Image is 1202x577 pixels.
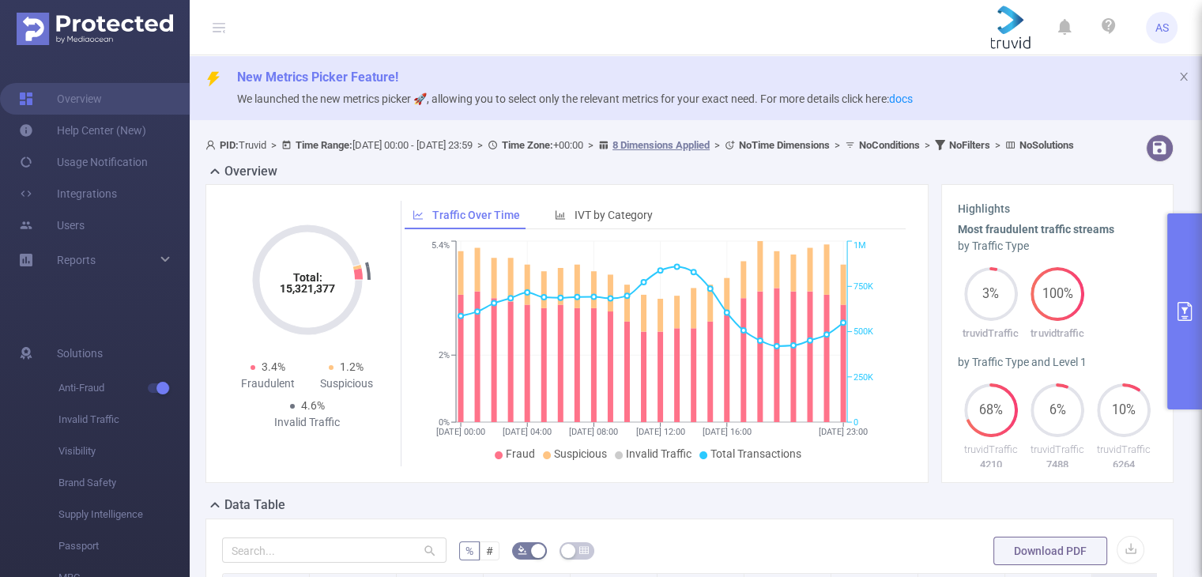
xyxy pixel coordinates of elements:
span: Passport [58,530,190,562]
i: icon: line-chart [413,209,424,221]
tspan: 500K [853,327,873,338]
div: Invalid Traffic [268,414,347,431]
b: No Filters [949,139,990,151]
div: Suspicious [307,375,386,392]
i: icon: user [205,140,220,150]
tspan: [DATE] 16:00 [703,427,752,437]
b: No Conditions [859,139,920,151]
span: % [465,545,473,557]
i: icon: thunderbolt [205,71,221,87]
tspan: 1M [853,241,866,251]
tspan: [DATE] 23:00 [819,427,868,437]
tspan: 250K [853,372,873,383]
div: by Traffic Type and Level 1 [958,354,1157,371]
a: Users [19,209,85,241]
span: 3.4% [262,360,285,373]
button: Download PDF [993,537,1107,565]
span: > [266,139,281,151]
span: New Metrics Picker Feature! [237,70,398,85]
span: 3% [964,288,1018,300]
span: AS [1155,12,1169,43]
a: Reports [57,244,96,276]
b: Most fraudulent traffic streams [958,223,1114,236]
span: 1.2% [340,360,364,373]
tspan: 15,321,377 [280,282,335,295]
img: Protected Media [17,13,173,45]
p: truvidTraffic [1024,442,1091,458]
tspan: [DATE] 00:00 [436,427,485,437]
span: > [920,139,935,151]
span: Supply Intelligence [58,499,190,530]
b: Time Range: [296,139,352,151]
span: > [473,139,488,151]
a: docs [889,92,913,105]
span: 4.6% [301,399,325,412]
span: We launched the new metrics picker 🚀, allowing you to select only the relevant metrics for your e... [237,92,913,105]
tspan: 0% [439,417,450,428]
span: > [830,139,845,151]
a: Usage Notification [19,146,148,178]
span: Invalid Traffic [626,447,691,460]
i: icon: bg-colors [518,545,527,555]
span: Reports [57,254,96,266]
div: by Traffic Type [958,238,1157,255]
b: No Solutions [1019,139,1074,151]
b: No Time Dimensions [739,139,830,151]
span: 10% [1097,404,1151,417]
p: truvidTraffic [1091,442,1157,458]
b: PID: [220,139,239,151]
h3: Highlights [958,201,1157,217]
span: Fraud [506,447,535,460]
span: > [583,139,598,151]
tspan: 0 [853,417,858,428]
b: Time Zone: [502,139,553,151]
i: icon: close [1178,71,1189,82]
i: icon: bar-chart [555,209,566,221]
p: truvidTraffic [958,326,1024,341]
p: 4210 [958,457,1024,473]
span: Invalid Traffic [58,404,190,436]
h2: Overview [224,162,277,181]
tspan: Total: [292,271,322,284]
span: Suspicious [554,447,607,460]
i: icon: table [579,545,589,555]
tspan: [DATE] 08:00 [570,427,619,437]
span: IVT by Category [575,209,653,221]
span: # [486,545,493,557]
span: Anti-Fraud [58,372,190,404]
a: Help Center (New) [19,115,146,146]
p: 7488 [1024,457,1091,473]
tspan: [DATE] 04:00 [503,427,552,437]
tspan: 2% [439,350,450,360]
p: truvidtraffic [1024,326,1091,341]
tspan: 750K [853,281,873,292]
span: Total Transactions [710,447,801,460]
a: Integrations [19,178,117,209]
a: Overview [19,83,102,115]
p: truvidTraffic [958,442,1024,458]
p: 6264 [1091,457,1157,473]
span: Traffic Over Time [432,209,520,221]
span: Solutions [57,338,103,369]
tspan: 5.4% [431,241,450,251]
span: > [710,139,725,151]
span: 100% [1031,288,1084,300]
tspan: [DATE] 12:00 [636,427,685,437]
span: 6% [1031,404,1084,417]
input: Search... [222,537,447,563]
div: Fraudulent [228,375,307,392]
span: Truvid [DATE] 00:00 - [DATE] 23:59 +00:00 [205,139,1074,151]
span: Visibility [58,436,190,467]
u: 8 Dimensions Applied [612,139,710,151]
span: > [990,139,1005,151]
h2: Data Table [224,496,285,515]
span: Brand Safety [58,467,190,499]
span: 68% [964,404,1018,417]
button: icon: close [1178,68,1189,85]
